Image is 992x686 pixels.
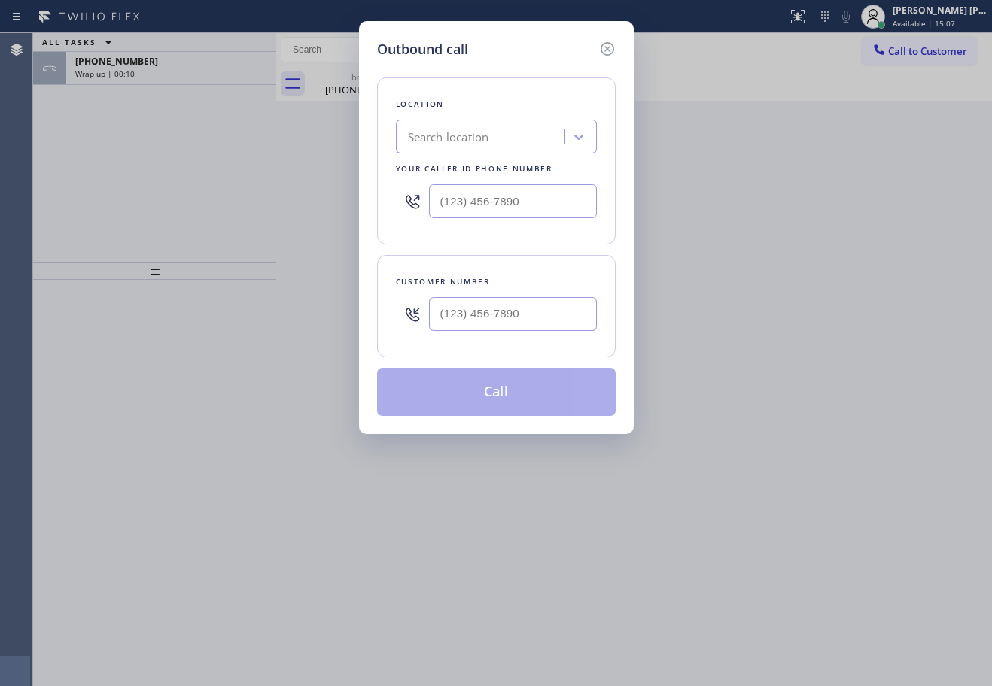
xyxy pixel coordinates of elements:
input: (123) 456-7890 [429,297,597,331]
div: Location [396,96,597,112]
h5: Outbound call [377,39,468,59]
div: Customer number [396,274,597,290]
input: (123) 456-7890 [429,184,597,218]
button: Call [377,368,616,416]
div: Search location [408,129,489,146]
div: Your caller id phone number [396,161,597,177]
